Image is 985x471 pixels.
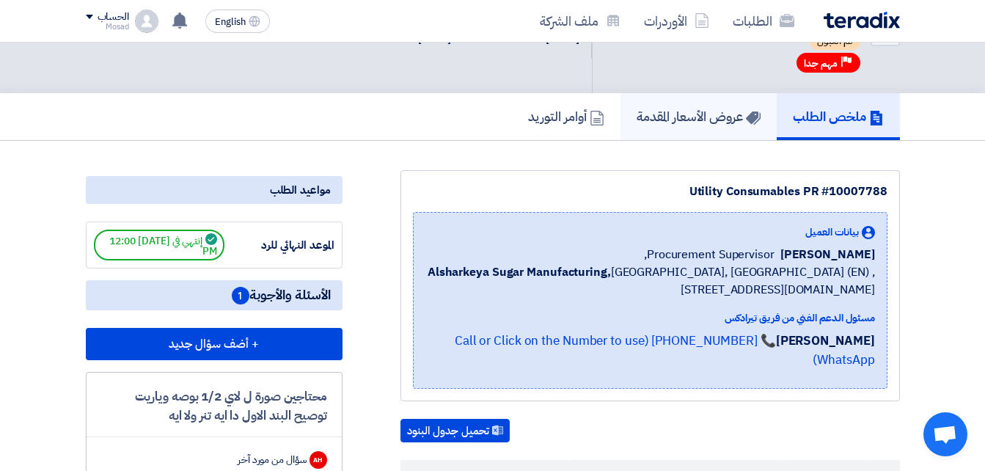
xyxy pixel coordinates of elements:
[425,263,875,299] span: [GEOGRAPHIC_DATA], [GEOGRAPHIC_DATA] (EN) ,[STREET_ADDRESS][DOMAIN_NAME]
[232,286,331,304] span: الأسئلة والأجوبة
[620,93,777,140] a: عروض الأسعار المقدمة
[805,224,859,240] span: بيانات العميل
[428,263,611,281] b: Alsharkeya Sugar Manufacturing,
[455,332,875,369] a: 📞 [PHONE_NUMBER] (Call or Click on the Number to use WhatsApp)
[86,328,343,360] button: + أضف سؤال جديد
[632,4,721,38] a: الأوردرات
[94,230,224,260] span: إنتهي في [DATE] 12:00 PM
[135,10,158,33] img: profile_test.png
[310,451,327,469] div: AH
[528,4,632,38] a: ملف الشركة
[776,332,875,350] strong: [PERSON_NAME]
[98,11,129,23] div: الحساب
[205,10,270,33] button: English
[400,419,510,442] button: تحميل جدول البنود
[512,93,620,140] a: أوامر التوريد
[215,17,246,27] span: English
[224,237,334,254] div: الموعد النهائي للرد
[101,387,327,425] div: محتاجين صورة ل لاي 1/2 بوصه وياريت توصيح البند الاول دا ايه تنر ولا ايه
[777,93,900,140] a: ملخص الطلب
[780,246,875,263] span: [PERSON_NAME]
[425,310,875,326] div: مسئول الدعم الفني من فريق تيرادكس
[637,108,761,125] h5: عروض الأسعار المقدمة
[86,176,343,204] div: مواعيد الطلب
[232,287,249,304] span: 1
[804,56,838,70] span: مهم جدا
[824,12,900,29] img: Teradix logo
[644,246,775,263] span: Procurement Supervisor,
[238,452,306,467] div: سؤال من مورد آخر
[86,23,129,31] div: Mosad
[721,4,806,38] a: الطلبات
[793,108,884,125] h5: ملخص الطلب
[413,183,887,200] div: Utility Consumables PR #10007788
[528,108,604,125] h5: أوامر التوريد
[923,412,967,456] div: Open chat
